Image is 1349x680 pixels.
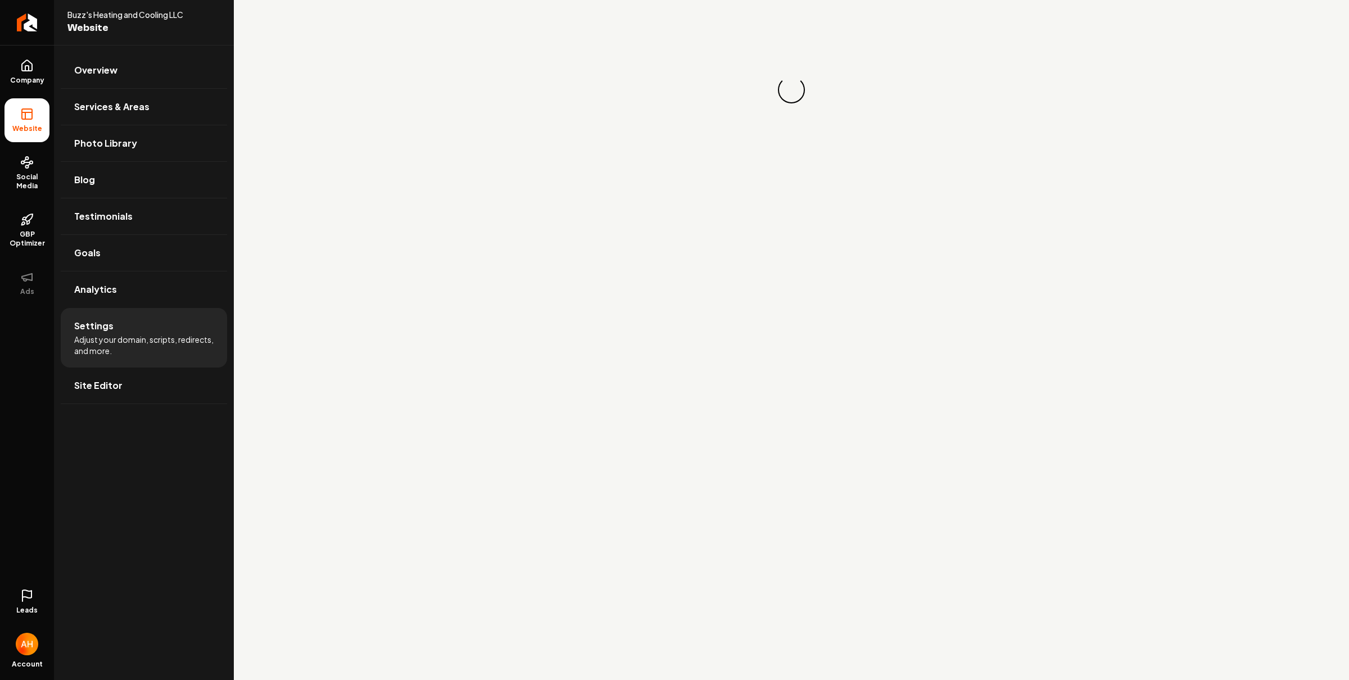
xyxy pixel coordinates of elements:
span: Buzz's Heating and Cooling LLC [67,9,193,20]
a: Company [4,50,49,94]
div: Loading [776,74,808,106]
span: Leads [16,606,38,615]
span: Services & Areas [74,100,150,114]
span: Website [8,124,47,133]
span: Blog [74,173,95,187]
span: Ads [16,287,39,296]
button: Open user button [16,628,38,655]
a: Overview [61,52,227,88]
span: Overview [74,64,117,77]
a: Analytics [61,271,227,307]
span: Settings [74,319,114,333]
span: Website [67,20,193,36]
a: Testimonials [61,198,227,234]
span: Site Editor [74,379,123,392]
span: Analytics [74,283,117,296]
a: Services & Areas [61,89,227,125]
a: Goals [61,235,227,271]
a: Leads [4,580,49,624]
a: GBP Optimizer [4,204,49,257]
span: Goals [74,246,101,260]
span: Testimonials [74,210,133,223]
span: Social Media [4,173,49,191]
a: Social Media [4,147,49,200]
span: GBP Optimizer [4,230,49,248]
span: Adjust your domain, scripts, redirects, and more. [74,334,214,356]
img: Rebolt Logo [17,13,38,31]
a: Blog [61,162,227,198]
span: Account [12,660,43,669]
img: Anthony Hurgoi [16,633,38,655]
a: Site Editor [61,368,227,404]
a: Photo Library [61,125,227,161]
span: Company [6,76,49,85]
button: Ads [4,261,49,305]
span: Photo Library [74,137,137,150]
